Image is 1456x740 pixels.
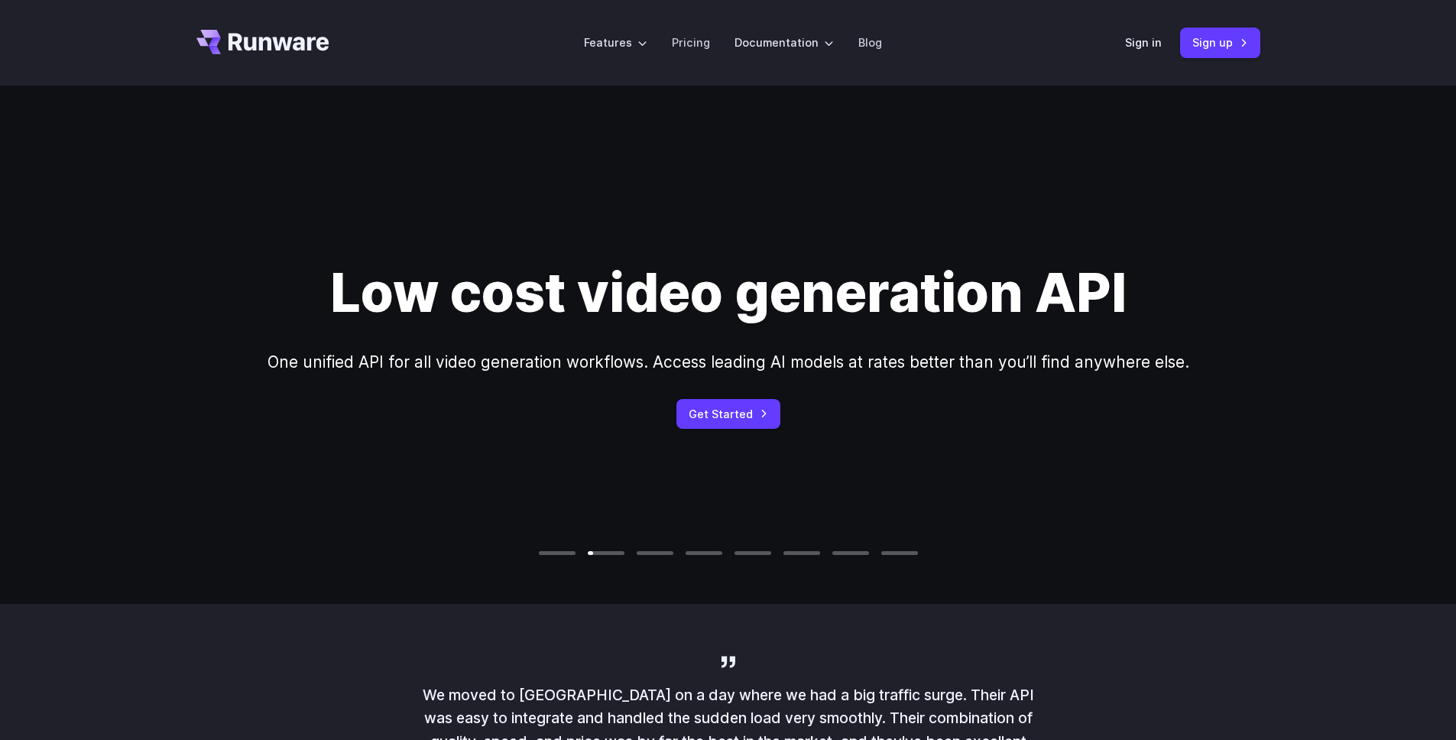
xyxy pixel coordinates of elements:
a: Go to / [196,30,329,54]
label: Documentation [734,34,834,51]
a: Pricing [672,34,710,51]
a: Sign up [1180,28,1260,57]
p: One unified API for all video generation workflows. Access leading AI models at rates better than... [268,349,1189,375]
a: Blog [858,34,882,51]
a: Sign in [1125,34,1162,51]
h1: Low cost video generation API [330,261,1127,325]
a: Get Started [676,399,780,429]
label: Features [584,34,647,51]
